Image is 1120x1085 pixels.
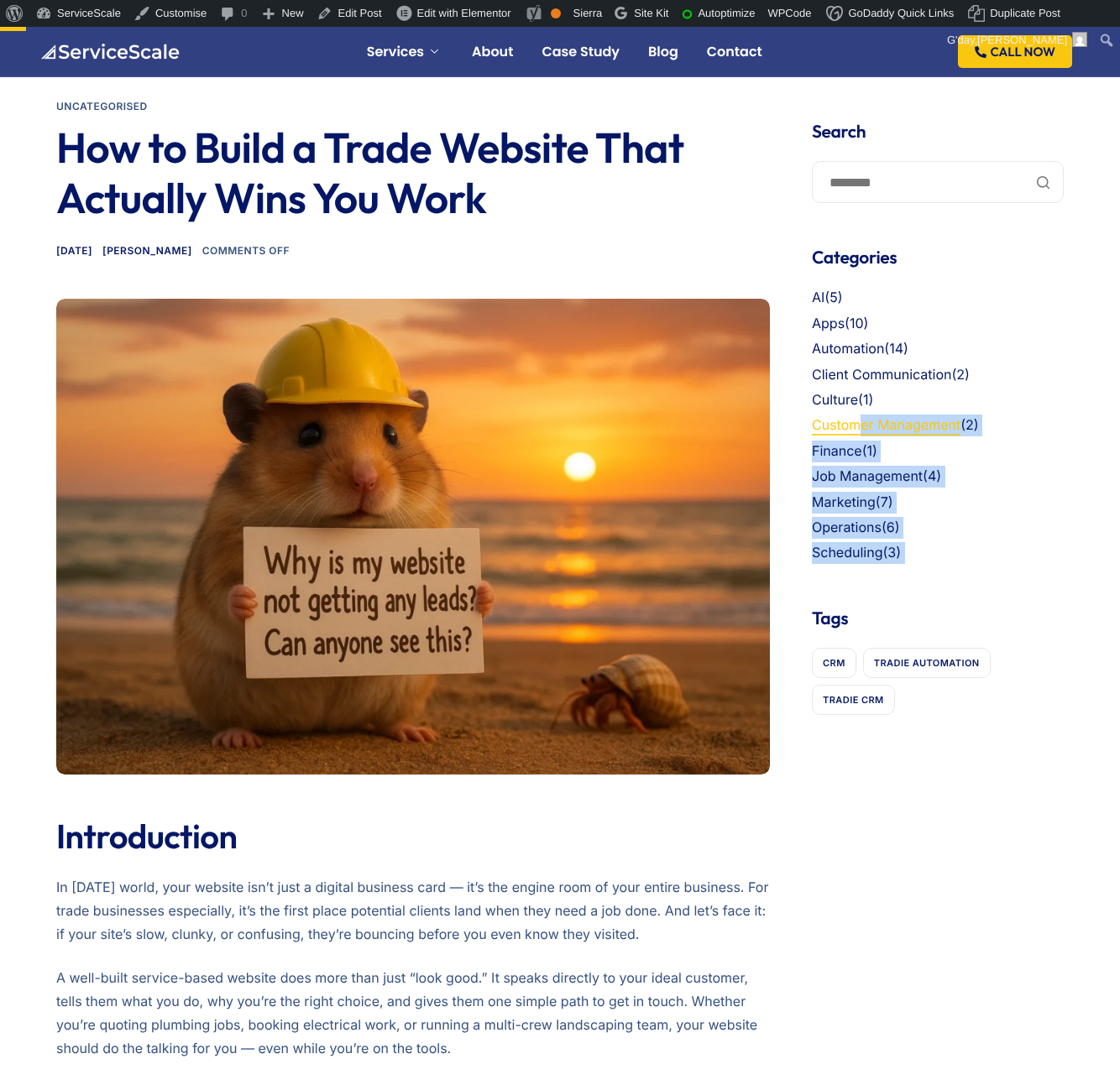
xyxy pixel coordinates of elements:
[812,416,960,433] a: Customer Management
[812,519,882,535] a: Operations
[812,648,856,678] a: CRM (1 item)
[39,44,180,60] img: ServiceScale logo representing business automation for tradies
[812,389,1064,411] li: (1)
[56,875,770,946] p: In [DATE] world, your website isn’t just a digital business card — it’s the engine room of your e...
[56,966,770,1060] p: A well-built service-based website does more than just “look good.” It speaks directly to your id...
[812,441,1064,462] li: (1)
[707,45,762,59] a: Contact
[812,544,882,561] a: Scheduling
[812,542,1064,564] li: (3)
[472,45,513,59] a: About
[648,45,678,59] a: Blog
[812,685,895,715] a: Tradie CRM (1 item)
[812,287,1064,564] nav: Categories
[812,466,1064,488] li: (4)
[367,45,443,59] a: Services
[812,119,1064,144] h4: Search
[812,606,1064,631] h4: Tags
[812,340,884,357] a: Automation
[551,8,561,18] div: OK
[56,816,770,857] h2: Introduction
[634,7,668,19] span: Site Kit
[56,123,770,223] h1: How to Build a Trade Website That Actually Wins You Work
[812,338,1064,360] li: (14)
[102,244,192,257] a: [PERSON_NAME]
[812,364,1064,386] li: (2)
[417,7,511,19] span: Edit with Elementor
[812,366,952,383] a: Client Communication
[56,244,92,257] span: [DATE]
[812,467,923,484] a: Job Management
[812,391,858,408] a: Culture
[542,45,620,59] a: Case Study
[812,287,1064,309] li: (5)
[991,45,1055,58] span: CALL NOW
[812,641,1064,715] nav: Tags
[812,415,1064,436] li: (2)
[812,517,1064,539] li: (6)
[941,27,1094,54] a: G'day,
[812,313,1064,335] li: (10)
[202,244,290,257] span: Comments Off
[812,245,1064,270] h4: Categories
[39,43,180,59] a: ServiceScale logo representing business automation for tradies
[812,492,1064,514] li: (7)
[812,289,824,305] a: AI
[812,493,876,510] a: Marketing
[56,100,148,112] span: Uncategorised
[812,442,862,459] a: Finance
[812,315,845,331] a: Apps
[977,34,1067,46] span: [PERSON_NAME]
[863,648,991,678] a: Tradie Automation (1 item)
